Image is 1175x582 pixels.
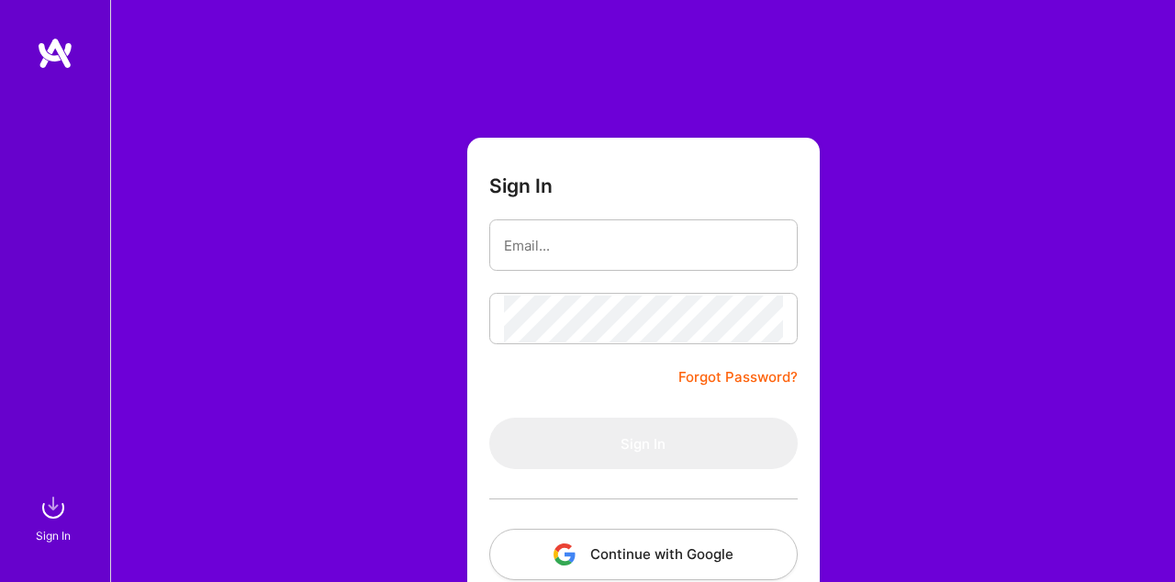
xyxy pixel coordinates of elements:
div: Sign In [36,526,71,545]
img: icon [554,543,576,565]
input: Email... [504,222,783,269]
img: sign in [35,489,72,526]
button: Continue with Google [489,529,798,580]
img: logo [37,37,73,70]
a: sign inSign In [39,489,72,545]
button: Sign In [489,418,798,469]
a: Forgot Password? [678,366,798,388]
h3: Sign In [489,174,553,197]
